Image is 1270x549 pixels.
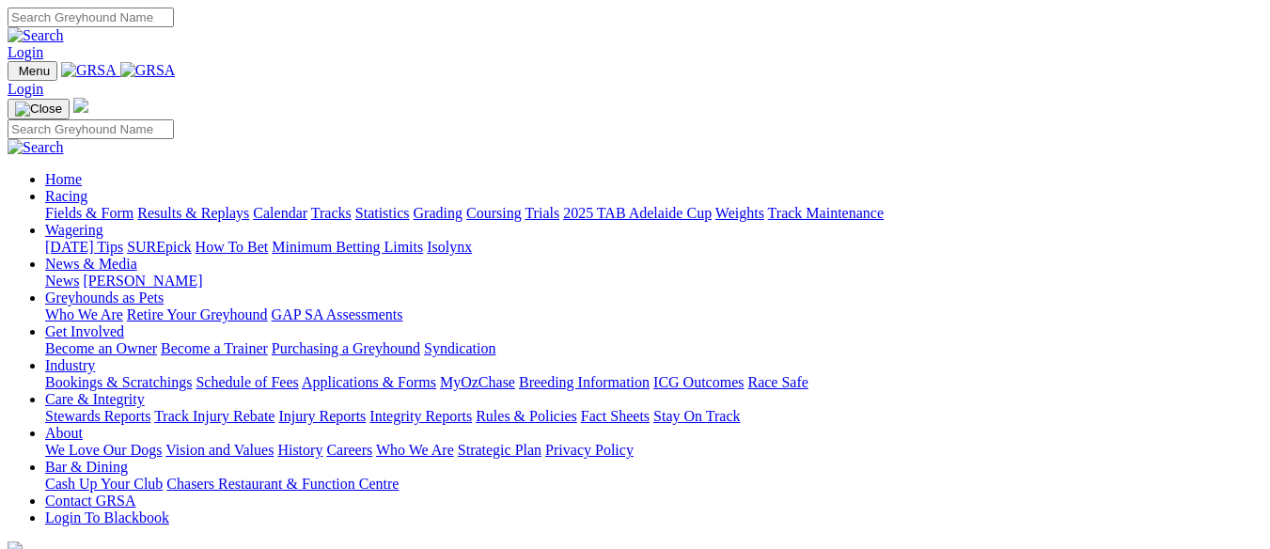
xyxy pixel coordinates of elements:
[45,239,1262,256] div: Wagering
[424,340,495,356] a: Syndication
[545,442,634,458] a: Privacy Policy
[525,205,559,221] a: Trials
[45,425,83,441] a: About
[272,340,420,356] a: Purchasing a Greyhound
[45,222,103,238] a: Wagering
[253,205,307,221] a: Calendar
[45,408,1262,425] div: Care & Integrity
[45,256,137,272] a: News & Media
[45,306,123,322] a: Who We Are
[376,442,454,458] a: Who We Are
[519,374,650,390] a: Breeding Information
[19,64,50,78] span: Menu
[369,408,472,424] a: Integrity Reports
[127,239,191,255] a: SUREpick
[45,510,169,525] a: Login To Blackbook
[45,459,128,475] a: Bar & Dining
[45,340,1262,357] div: Get Involved
[45,239,123,255] a: [DATE] Tips
[73,98,88,113] img: logo-grsa-white.png
[45,290,164,306] a: Greyhounds as Pets
[137,205,249,221] a: Results & Replays
[715,205,764,221] a: Weights
[45,171,82,187] a: Home
[45,442,162,458] a: We Love Our Dogs
[45,273,1262,290] div: News & Media
[272,306,403,322] a: GAP SA Assessments
[61,62,117,79] img: GRSA
[166,476,399,492] a: Chasers Restaurant & Function Centre
[747,374,807,390] a: Race Safe
[45,306,1262,323] div: Greyhounds as Pets
[326,442,372,458] a: Careers
[8,81,43,97] a: Login
[45,442,1262,459] div: About
[45,374,1262,391] div: Industry
[440,374,515,390] a: MyOzChase
[45,493,135,509] a: Contact GRSA
[120,62,176,79] img: GRSA
[768,205,884,221] a: Track Maintenance
[355,205,410,221] a: Statistics
[8,139,64,156] img: Search
[466,205,522,221] a: Coursing
[45,205,1262,222] div: Racing
[653,408,740,424] a: Stay On Track
[8,8,174,27] input: Search
[127,306,268,322] a: Retire Your Greyhound
[45,188,87,204] a: Racing
[8,44,43,60] a: Login
[8,99,70,119] button: Toggle navigation
[302,374,436,390] a: Applications & Forms
[165,442,274,458] a: Vision and Values
[8,27,64,44] img: Search
[45,323,124,339] a: Get Involved
[8,119,174,139] input: Search
[476,408,577,424] a: Rules & Policies
[196,374,298,390] a: Schedule of Fees
[581,408,650,424] a: Fact Sheets
[458,442,541,458] a: Strategic Plan
[414,205,463,221] a: Grading
[15,102,62,117] img: Close
[563,205,712,221] a: 2025 TAB Adelaide Cup
[8,61,57,81] button: Toggle navigation
[154,408,274,424] a: Track Injury Rebate
[45,374,192,390] a: Bookings & Scratchings
[272,239,423,255] a: Minimum Betting Limits
[45,273,79,289] a: News
[311,205,352,221] a: Tracks
[45,408,150,424] a: Stewards Reports
[45,340,157,356] a: Become an Owner
[45,205,133,221] a: Fields & Form
[45,391,145,407] a: Care & Integrity
[45,357,95,373] a: Industry
[45,476,163,492] a: Cash Up Your Club
[278,408,366,424] a: Injury Reports
[161,340,268,356] a: Become a Trainer
[83,273,202,289] a: [PERSON_NAME]
[196,239,269,255] a: How To Bet
[277,442,322,458] a: History
[45,476,1262,493] div: Bar & Dining
[653,374,744,390] a: ICG Outcomes
[427,239,472,255] a: Isolynx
